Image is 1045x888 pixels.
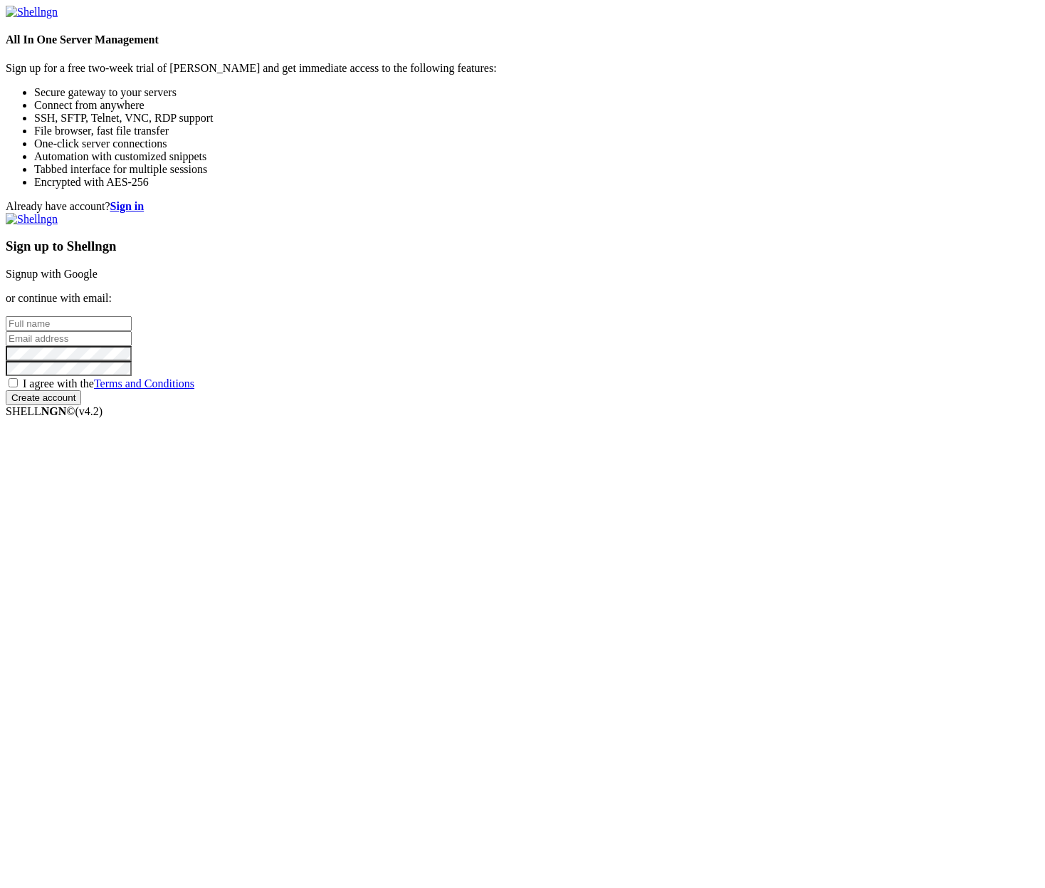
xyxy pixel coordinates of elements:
li: Automation with customized snippets [34,150,1039,163]
input: I agree with theTerms and Conditions [9,378,18,387]
a: Terms and Conditions [94,377,194,390]
li: Secure gateway to your servers [34,86,1039,99]
span: I agree with the [23,377,194,390]
input: Create account [6,390,81,405]
li: Encrypted with AES-256 [34,176,1039,189]
div: Already have account? [6,200,1039,213]
span: SHELL © [6,405,103,417]
b: NGN [41,405,67,417]
a: Signup with Google [6,268,98,280]
a: Sign in [110,200,145,212]
li: File browser, fast file transfer [34,125,1039,137]
li: Connect from anywhere [34,99,1039,112]
input: Full name [6,316,132,331]
li: SSH, SFTP, Telnet, VNC, RDP support [34,112,1039,125]
li: One-click server connections [34,137,1039,150]
span: 4.2.0 [75,405,103,417]
img: Shellngn [6,6,58,19]
p: or continue with email: [6,292,1039,305]
img: Shellngn [6,213,58,226]
input: Email address [6,331,132,346]
p: Sign up for a free two-week trial of [PERSON_NAME] and get immediate access to the following feat... [6,62,1039,75]
h4: All In One Server Management [6,33,1039,46]
h3: Sign up to Shellngn [6,239,1039,254]
li: Tabbed interface for multiple sessions [34,163,1039,176]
